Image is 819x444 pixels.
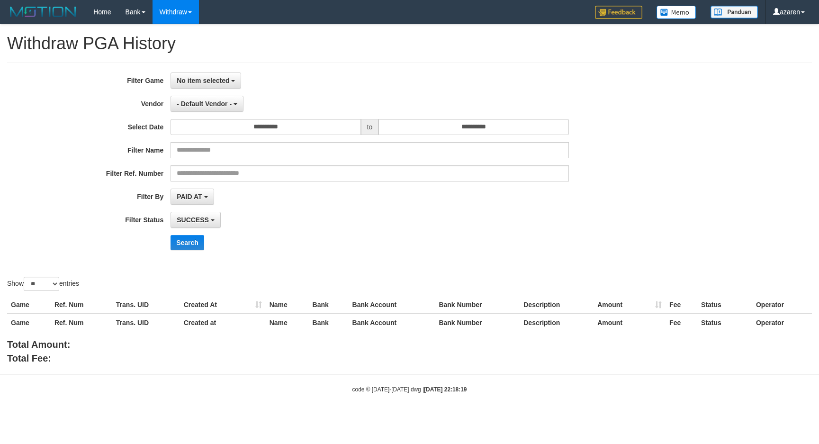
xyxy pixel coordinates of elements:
strong: [DATE] 22:18:19 [424,386,467,393]
button: - Default Vendor - [171,96,243,112]
th: Fee [666,296,697,314]
img: MOTION_logo.png [7,5,79,19]
th: Ref. Num [51,296,112,314]
select: Showentries [24,277,59,291]
th: Amount [594,314,666,331]
th: Operator [752,314,812,331]
img: Feedback.jpg [595,6,642,19]
span: No item selected [177,77,229,84]
th: Status [697,314,752,331]
h1: Withdraw PGA History [7,34,812,53]
th: Game [7,296,51,314]
small: code © [DATE]-[DATE] dwg | [352,386,467,393]
th: Ref. Num [51,314,112,331]
img: panduan.png [711,6,758,18]
b: Total Fee: [7,353,51,363]
span: PAID AT [177,193,202,200]
button: PAID AT [171,189,214,205]
th: Description [520,296,594,314]
th: Name [266,296,309,314]
th: Bank Number [435,314,520,331]
th: Bank Account [349,314,435,331]
b: Total Amount: [7,339,70,350]
label: Show entries [7,277,79,291]
th: Description [520,314,594,331]
span: - Default Vendor - [177,100,232,108]
th: Name [266,314,309,331]
img: Button%20Memo.svg [657,6,696,19]
th: Bank [309,296,349,314]
th: Bank [309,314,349,331]
th: Status [697,296,752,314]
th: Operator [752,296,812,314]
span: to [361,119,379,135]
span: SUCCESS [177,216,209,224]
button: No item selected [171,72,241,89]
th: Bank Number [435,296,520,314]
th: Fee [666,314,697,331]
th: Trans. UID [112,296,180,314]
button: SUCCESS [171,212,221,228]
th: Created At [180,296,266,314]
th: Bank Account [349,296,435,314]
button: Search [171,235,204,250]
th: Amount [594,296,666,314]
th: Trans. UID [112,314,180,331]
th: Created at [180,314,266,331]
th: Game [7,314,51,331]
